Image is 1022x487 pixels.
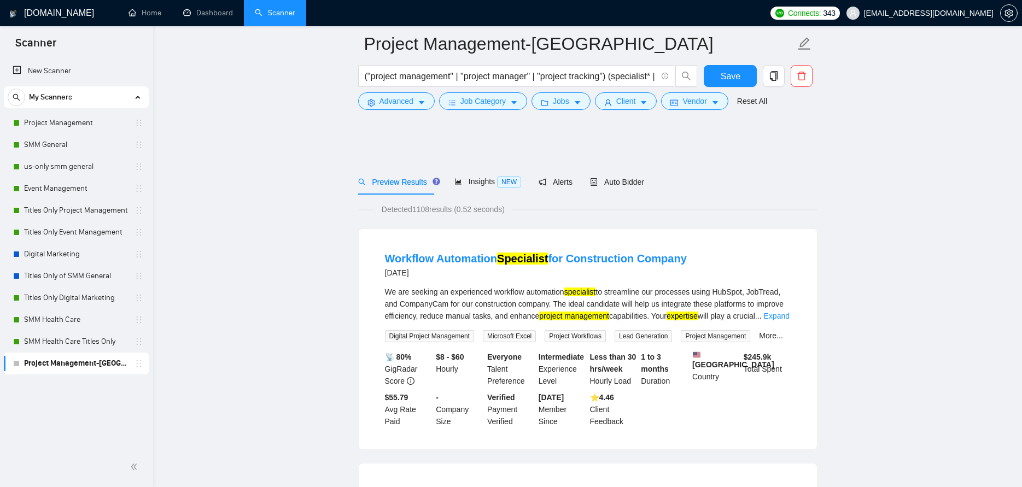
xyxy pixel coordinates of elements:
[616,95,636,107] span: Client
[1000,4,1018,22] button: setting
[485,351,536,387] div: Talent Preference
[849,9,857,17] span: user
[364,30,795,57] input: Scanner name...
[737,95,767,107] a: Reset All
[759,331,783,340] a: More...
[721,69,740,83] span: Save
[135,140,143,149] span: holder
[775,9,784,17] img: upwork-logo.png
[454,177,521,186] span: Insights
[24,112,128,134] a: Project Management
[135,250,143,259] span: holder
[434,391,485,427] div: Company Size
[539,353,584,361] b: Intermediate
[8,93,25,101] span: search
[454,178,462,185] span: area-chart
[676,71,697,81] span: search
[823,7,835,19] span: 343
[667,312,698,320] mark: expertise
[135,228,143,237] span: holder
[24,353,128,374] a: Project Management-[GEOGRAPHIC_DATA]
[358,92,435,110] button: settingAdvancedcaret-down
[24,178,128,200] a: Event Management
[985,450,1011,476] iframe: Intercom live chat
[682,95,706,107] span: Vendor
[791,65,813,87] button: delete
[135,184,143,193] span: holder
[24,287,128,309] a: Titles Only Digital Marketing
[383,391,434,427] div: Avg Rate Paid
[374,203,512,215] span: Detected 1108 results (0.52 seconds)
[763,71,784,81] span: copy
[744,353,772,361] b: $ 245.9k
[574,98,581,107] span: caret-down
[510,98,518,107] span: caret-down
[711,98,719,107] span: caret-down
[704,65,757,87] button: Save
[436,393,439,402] b: -
[129,8,161,17] a: homeHome
[4,60,149,82] li: New Scanner
[385,330,474,342] span: Digital Project Management
[460,95,506,107] span: Job Category
[255,8,295,17] a: searchScanner
[24,309,128,331] a: SMM Health Care
[485,391,536,427] div: Payment Verified
[590,353,636,373] b: Less than 30 hrs/week
[681,330,750,342] span: Project Management
[183,8,233,17] a: dashboardDashboard
[135,315,143,324] span: holder
[590,178,644,186] span: Auto Bidder
[24,156,128,178] a: us-only smm general
[536,351,588,387] div: Experience Level
[788,7,821,19] span: Connects:
[24,243,128,265] a: Digital Marketing
[539,312,609,320] mark: project management
[1001,9,1017,17] span: setting
[564,287,596,296] mark: specialist
[431,177,441,186] div: Tooltip anchor
[135,162,143,171] span: holder
[8,89,25,106] button: search
[764,312,790,320] a: Expand
[24,200,128,221] a: Titles Only Project Management
[615,330,672,342] span: Lead Generation
[135,206,143,215] span: holder
[135,294,143,302] span: holder
[7,35,65,58] span: Scanner
[588,391,639,427] div: Client Feedback
[797,37,811,51] span: edit
[487,353,522,361] b: Everyone
[24,265,128,287] a: Titles Only of SMM General
[4,86,149,374] li: My Scanners
[358,178,437,186] span: Preview Results
[640,98,647,107] span: caret-down
[791,71,812,81] span: delete
[383,351,434,387] div: GigRadar Score
[741,351,793,387] div: Total Spent
[385,353,412,361] b: 📡 80%
[135,272,143,280] span: holder
[541,98,548,107] span: folder
[434,351,485,387] div: Hourly
[690,351,741,387] div: Country
[24,221,128,243] a: Titles Only Event Management
[24,134,128,156] a: SMM General
[595,92,657,110] button: userClientcaret-down
[692,351,774,369] b: [GEOGRAPHIC_DATA]
[536,391,588,427] div: Member Since
[639,351,690,387] div: Duration
[436,353,464,361] b: $8 - $60
[407,377,414,385] span: info-circle
[588,351,639,387] div: Hourly Load
[29,86,72,108] span: My Scanners
[532,92,591,110] button: folderJobscaret-down
[24,331,128,353] a: SMM Health Care Titles Only
[553,95,569,107] span: Jobs
[497,253,548,265] mark: Specialist
[763,65,785,87] button: copy
[365,69,657,83] input: Search Freelance Jobs...
[418,98,425,107] span: caret-down
[130,461,141,472] span: double-left
[448,98,456,107] span: bars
